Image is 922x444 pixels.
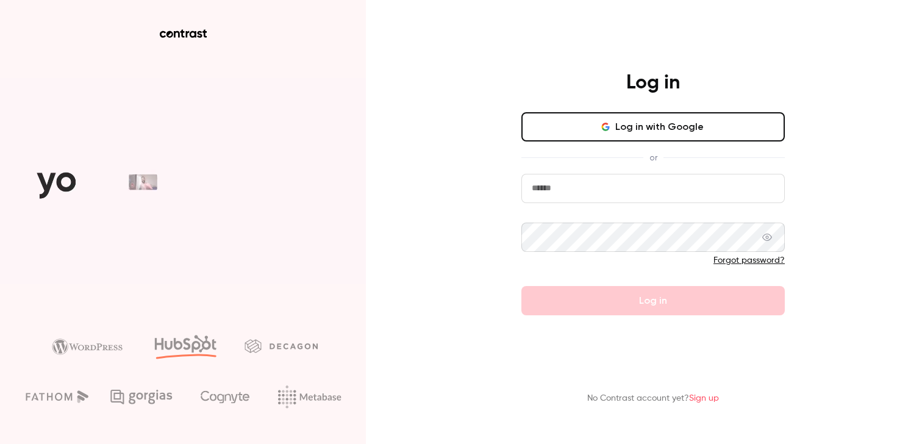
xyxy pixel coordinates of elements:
span: or [643,151,663,164]
button: Log in with Google [521,112,785,141]
h4: Log in [626,71,680,95]
a: Sign up [689,394,719,403]
img: decagon [245,339,318,353]
a: Forgot password? [713,256,785,265]
p: No Contrast account yet? [587,392,719,405]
